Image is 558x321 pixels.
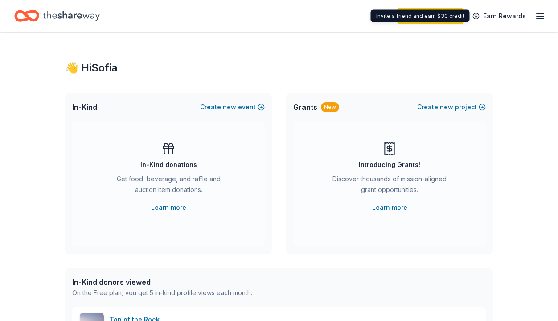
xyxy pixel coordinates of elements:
div: 👋 Hi Sofia [65,61,493,75]
div: Invite a friend and earn $30 credit [371,10,470,22]
span: new [440,102,453,113]
button: Createnewevent [200,102,265,113]
span: new [223,102,236,113]
div: Discover thousands of mission-aligned grant opportunities. [329,174,450,199]
div: In-Kind donations [140,159,197,170]
a: Earn Rewards [467,8,531,24]
div: On the Free plan, you get 5 in-kind profile views each month. [72,288,252,298]
button: Createnewproject [417,102,486,113]
div: Get food, beverage, and raffle and auction item donations. [108,174,229,199]
a: Start free trial [397,8,464,24]
span: Grants [293,102,317,113]
a: Home [14,5,100,26]
div: New [321,102,339,112]
div: Introducing Grants! [359,159,420,170]
a: Learn more [151,202,186,213]
div: In-Kind donors viewed [72,277,252,288]
span: In-Kind [72,102,97,113]
a: Learn more [372,202,407,213]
